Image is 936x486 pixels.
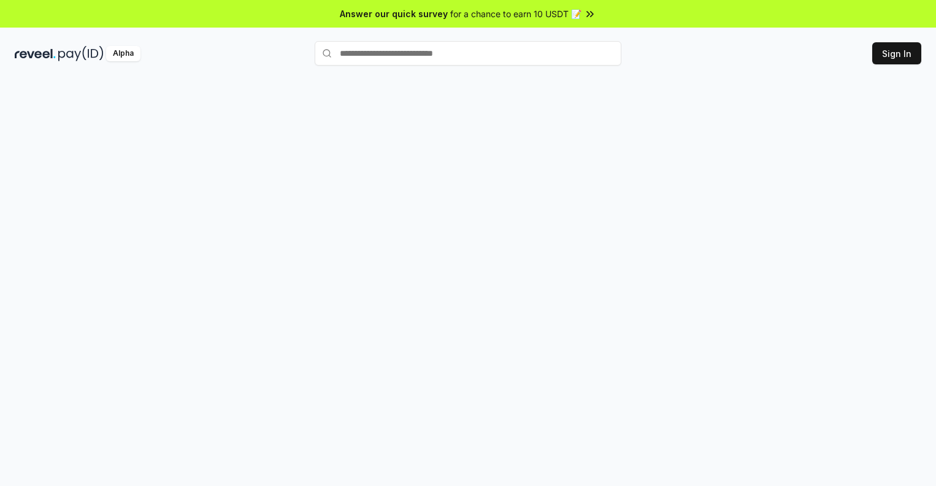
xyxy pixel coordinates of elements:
[15,46,56,61] img: reveel_dark
[106,46,140,61] div: Alpha
[340,7,448,20] span: Answer our quick survey
[450,7,581,20] span: for a chance to earn 10 USDT 📝
[58,46,104,61] img: pay_id
[872,42,921,64] button: Sign In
